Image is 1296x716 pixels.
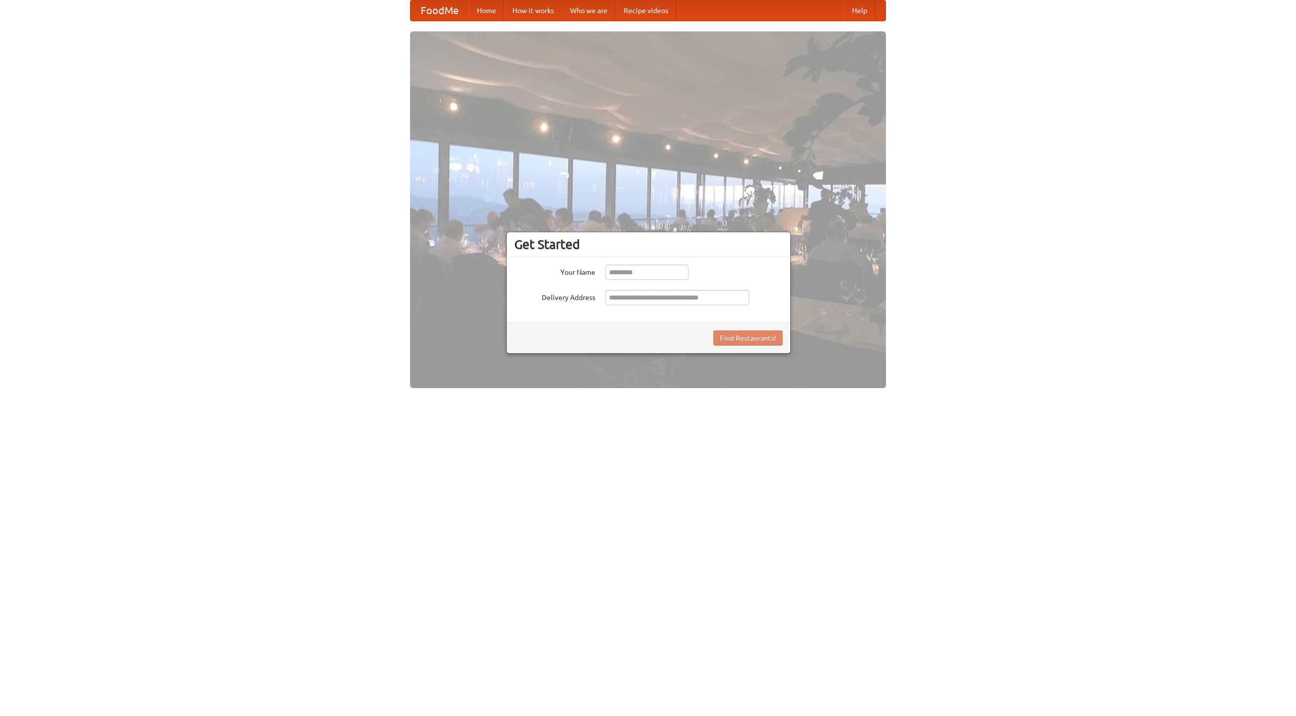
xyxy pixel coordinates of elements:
a: FoodMe [411,1,469,21]
a: Who we are [562,1,616,21]
a: Recipe videos [616,1,676,21]
h3: Get Started [514,237,783,252]
label: Delivery Address [514,290,595,303]
a: How it works [504,1,562,21]
a: Home [469,1,504,21]
button: Find Restaurants! [713,330,783,346]
label: Your Name [514,265,595,277]
a: Help [844,1,875,21]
